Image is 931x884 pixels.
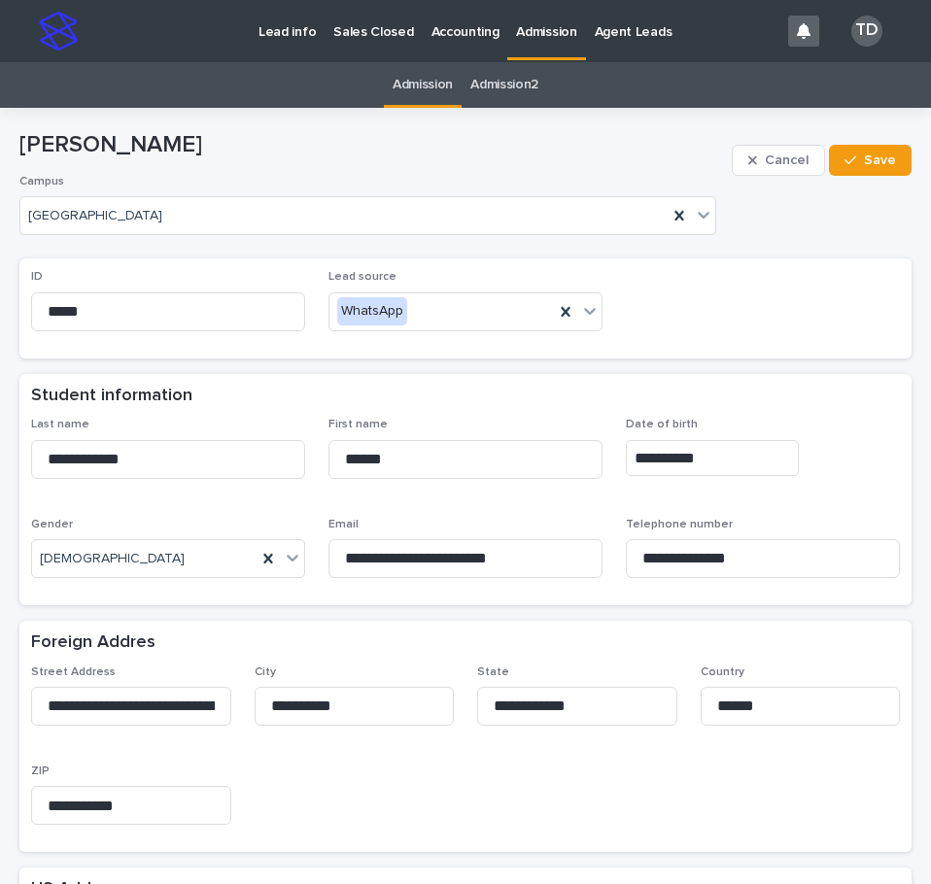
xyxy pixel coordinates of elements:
span: Save [864,153,896,167]
p: [PERSON_NAME] [19,131,724,159]
span: Date of birth [626,419,698,430]
span: Country [701,666,744,678]
h2: Student information [31,386,192,407]
span: Street Address [31,666,116,678]
span: Gender [31,519,73,530]
span: [GEOGRAPHIC_DATA] [28,208,162,224]
span: State [477,666,509,678]
span: First name [328,419,388,430]
span: City [255,666,276,678]
span: Email [328,519,359,530]
span: Last name [31,419,89,430]
a: Admission2 [470,62,538,108]
span: [DEMOGRAPHIC_DATA] [40,549,185,569]
h2: Foreign Addres [31,632,155,654]
span: Campus [19,176,64,187]
span: Telephone number [626,519,733,530]
button: Cancel [732,145,825,176]
div: TD [851,16,882,47]
a: Admission [393,62,453,108]
span: Cancel [765,153,809,167]
button: Save [829,145,912,176]
span: ID [31,271,43,283]
span: Lead source [328,271,397,283]
div: WhatsApp [337,297,407,325]
span: ZIP [31,765,50,777]
img: stacker-logo-s-only.png [39,12,78,51]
